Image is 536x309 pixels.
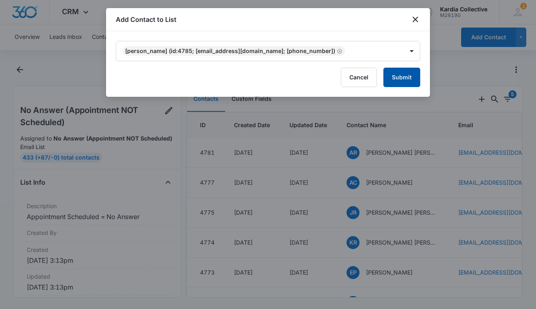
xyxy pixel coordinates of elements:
button: Submit [383,68,420,87]
div: Remove Tawna Millington (ID:4785; mtawna@gmail.com; (925) 575-0540) [335,48,342,54]
h1: Add Contact to List [116,15,177,24]
button: close [411,15,420,24]
button: Cancel [341,68,377,87]
div: [PERSON_NAME] (ID:4785; [EMAIL_ADDRESS][DOMAIN_NAME]; [PHONE_NUMBER]) [125,48,335,54]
